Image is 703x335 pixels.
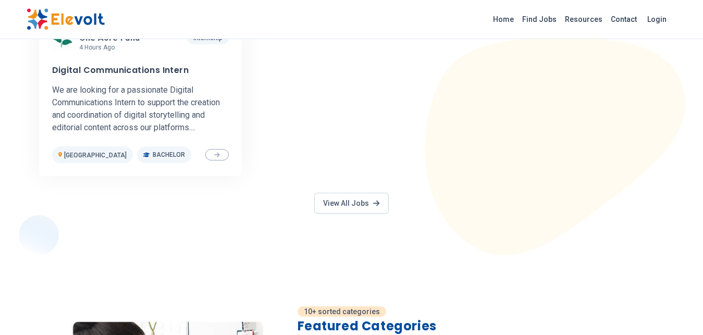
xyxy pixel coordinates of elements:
h2: Featured Categories [298,318,677,334]
img: Elevolt [27,8,105,30]
a: Contact [607,11,641,28]
a: Home [489,11,518,28]
a: Login [641,9,673,30]
a: Find Jobs [518,11,561,28]
h3: Digital Communications Intern [52,65,189,76]
img: One Acre Fund [52,32,73,53]
a: View All Jobs [314,193,388,214]
p: We are looking for a passionate Digital Communications Intern to support the creation and coordin... [52,84,229,134]
p: 10+ sorted categories [298,306,386,317]
iframe: Chat Widget [651,285,703,335]
span: Bachelor [153,151,185,159]
span: [GEOGRAPHIC_DATA] [64,152,127,159]
p: 4 hours ago [79,43,144,52]
a: One Acre FundOne Acre Fund4 hours agoInternshipDigital Communications InternWe are looking for a ... [39,19,242,176]
a: Resources [561,11,607,28]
